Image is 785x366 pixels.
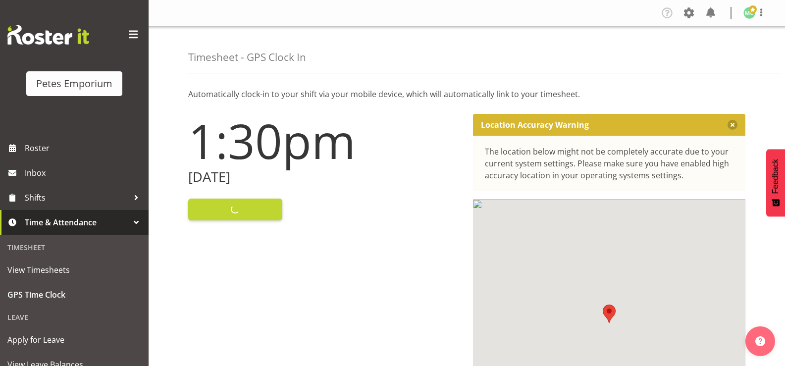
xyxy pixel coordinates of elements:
img: Rosterit website logo [7,25,89,45]
span: View Timesheets [7,262,141,277]
p: Automatically clock-in to your shift via your mobile device, which will automatically link to you... [188,88,745,100]
img: melissa-cowen2635.jpg [743,7,755,19]
a: GPS Time Clock [2,282,146,307]
span: Roster [25,141,144,156]
div: The location below might not be completely accurate due to your current system settings. Please m... [485,146,734,181]
div: Petes Emporium [36,76,112,91]
h4: Timesheet - GPS Clock In [188,52,306,63]
span: Shifts [25,190,129,205]
a: Apply for Leave [2,327,146,352]
h2: [DATE] [188,169,461,185]
span: Inbox [25,165,144,180]
p: Location Accuracy Warning [481,120,589,130]
div: Timesheet [2,237,146,258]
button: Close message [728,120,737,130]
img: help-xxl-2.png [755,336,765,346]
span: Time & Attendance [25,215,129,230]
span: GPS Time Clock [7,287,141,302]
button: Feedback - Show survey [766,149,785,216]
span: Feedback [771,159,780,194]
a: View Timesheets [2,258,146,282]
div: Leave [2,307,146,327]
span: Apply for Leave [7,332,141,347]
h1: 1:30pm [188,114,461,167]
